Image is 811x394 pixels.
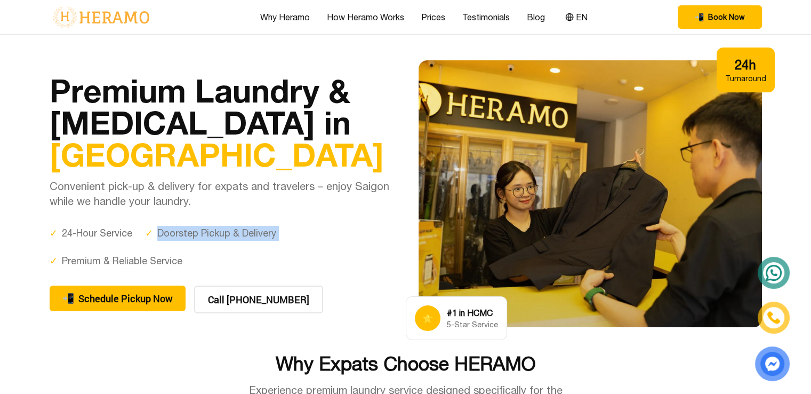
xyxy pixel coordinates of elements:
div: Premium & Reliable Service [50,254,182,269]
img: phone-icon [766,310,781,325]
h2: Why Expats Choose HERAMO [50,353,762,374]
span: phone [695,12,704,22]
div: 24-Hour Service [50,226,132,241]
a: phone-icon [759,303,788,332]
div: 24h [725,56,766,73]
a: Prices [421,11,445,23]
button: Call [PHONE_NUMBER] [194,286,323,313]
a: Why Heramo [260,11,310,23]
button: EN [562,10,591,24]
div: 5-Star Service [447,319,498,330]
span: [GEOGRAPHIC_DATA] [50,135,384,174]
a: How Heramo Works [327,11,404,23]
span: phone [62,291,74,306]
span: ✓ [50,226,58,241]
img: logo-with-text.png [50,6,152,28]
span: ✓ [50,254,58,269]
div: Doorstep Pickup & Delivery [145,226,276,241]
button: phone Book Now [678,5,762,29]
span: ✓ [145,226,153,241]
span: star [422,312,433,325]
a: Blog [527,11,545,23]
span: Book Now [708,12,745,22]
div: #1 in HCMC [447,306,498,319]
button: phone Schedule Pickup Now [50,286,186,311]
a: Testimonials [462,11,510,23]
p: Convenient pick-up & delivery for expats and travelers – enjoy Saigon while we handle your laundry. [50,179,393,209]
h1: Premium Laundry & [MEDICAL_DATA] in [50,74,393,170]
div: Turnaround [725,73,766,84]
